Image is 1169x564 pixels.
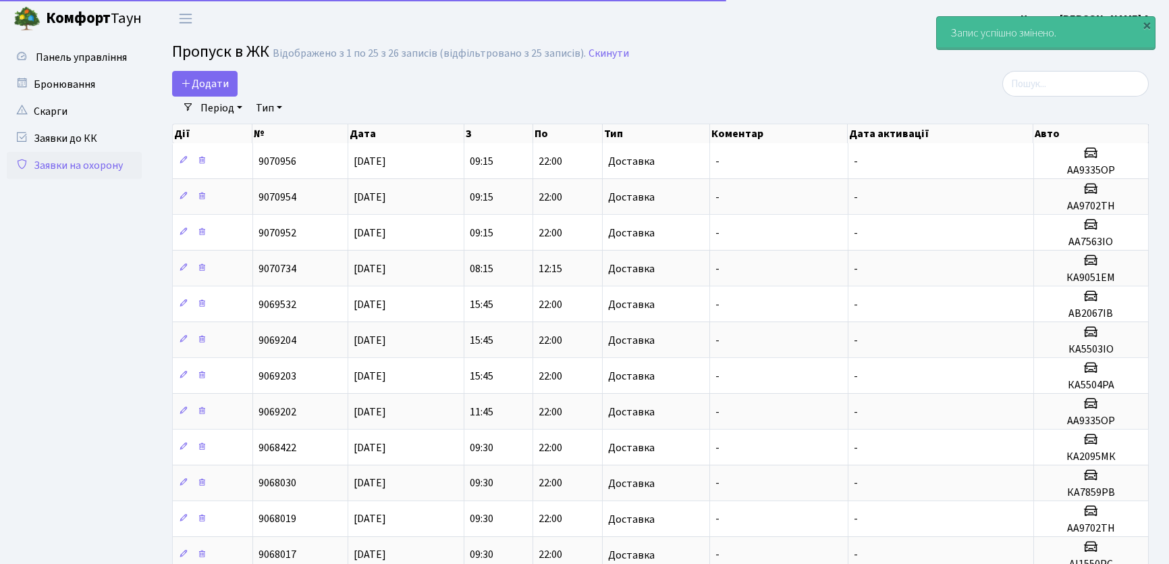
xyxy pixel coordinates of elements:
[589,47,629,60] a: Скинути
[1033,124,1148,143] th: Авто
[1039,415,1143,428] h5: АА9335ОР
[854,297,858,312] span: -
[354,190,386,205] span: [DATE]
[603,124,711,143] th: Тип
[259,476,296,491] span: 9068030
[539,226,562,240] span: 22:00
[273,47,586,60] div: Відображено з 1 по 25 з 26 записів (відфільтровано з 25 записів).
[539,297,562,312] span: 22:00
[715,226,719,240] span: -
[715,190,719,205] span: -
[854,476,858,491] span: -
[608,407,655,417] span: Доставка
[539,261,562,276] span: 12:15
[539,440,562,455] span: 22:00
[539,548,562,563] span: 22:00
[937,17,1155,49] div: Запис успішно змінено.
[715,405,719,419] span: -
[46,7,142,30] span: Таун
[250,97,288,120] a: Тип
[608,514,655,525] span: Доставка
[608,228,655,238] span: Доставка
[608,299,655,310] span: Доставка
[259,369,296,384] span: 9069203
[608,442,655,453] span: Доставка
[259,440,296,455] span: 9068422
[1039,451,1143,463] h5: КА2095МК
[259,512,296,527] span: 9068019
[854,333,858,348] span: -
[854,154,858,169] span: -
[348,124,464,143] th: Дата
[354,226,386,240] span: [DATE]
[533,124,602,143] th: По
[470,548,493,563] span: 09:30
[7,125,142,152] a: Заявки до КК
[259,548,296,563] span: 9068017
[715,548,719,563] span: -
[470,369,493,384] span: 15:45
[715,154,719,169] span: -
[259,261,296,276] span: 9070734
[470,226,493,240] span: 09:15
[169,7,202,30] button: Переключити навігацію
[1140,18,1153,32] div: ×
[854,440,858,455] span: -
[470,333,493,348] span: 15:45
[854,512,858,527] span: -
[470,297,493,312] span: 15:45
[539,512,562,527] span: 22:00
[7,152,142,179] a: Заявки на охорону
[354,261,386,276] span: [DATE]
[1039,200,1143,213] h5: АА9702ТН
[1021,11,1153,26] b: Цитрус [PERSON_NAME] А.
[172,71,238,97] a: Додати
[715,333,719,348] span: -
[539,190,562,205] span: 22:00
[1039,379,1143,392] h5: КА5504РА
[539,476,562,491] span: 22:00
[854,369,858,384] span: -
[36,50,127,65] span: Панель управління
[608,335,655,346] span: Доставка
[1039,522,1143,535] h5: АА9702ТН
[608,478,655,489] span: Доставка
[354,369,386,384] span: [DATE]
[354,440,386,455] span: [DATE]
[259,226,296,240] span: 9070952
[848,124,1033,143] th: Дата активації
[715,440,719,455] span: -
[470,512,493,527] span: 09:30
[470,476,493,491] span: 09:30
[195,97,248,120] a: Період
[13,5,40,32] img: logo.png
[854,261,858,276] span: -
[715,297,719,312] span: -
[715,512,719,527] span: -
[464,124,533,143] th: З
[1039,486,1143,499] h5: КА7859РВ
[259,333,296,348] span: 9069204
[354,512,386,527] span: [DATE]
[608,550,655,561] span: Доставка
[7,44,142,71] a: Панель управління
[539,333,562,348] span: 22:00
[172,40,269,63] span: Пропуск в ЖК
[181,76,229,91] span: Додати
[539,405,562,419] span: 22:00
[608,263,655,274] span: Доставка
[354,297,386,312] span: [DATE]
[259,190,296,205] span: 9070954
[854,226,858,240] span: -
[354,476,386,491] span: [DATE]
[608,371,655,382] span: Доставка
[1039,236,1143,249] h5: АА7563ІО
[1039,272,1143,284] h5: КА9051ЕМ
[354,405,386,419] span: [DATE]
[470,440,493,455] span: 09:30
[854,190,858,205] span: -
[470,405,493,419] span: 11:45
[854,548,858,563] span: -
[259,297,296,312] span: 9069532
[470,261,493,276] span: 08:15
